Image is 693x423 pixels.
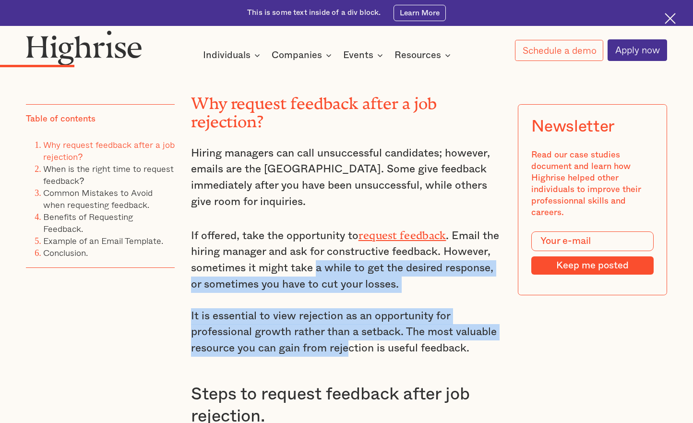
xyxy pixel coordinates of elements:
a: Apply now [608,39,667,60]
a: Benefits of Requesting Feedback. [43,210,133,235]
a: Common Mistakes to Avoid when requesting feedback. [43,186,153,211]
form: Modal Form [532,231,654,275]
div: Newsletter [532,118,615,136]
a: Learn More [394,5,445,22]
a: When is the right time to request feedback? [43,162,174,187]
a: request feedback [358,229,446,236]
div: This is some text inside of a div block. [247,8,381,18]
div: Events [343,49,373,61]
div: Individuals [203,49,263,61]
p: If offered, take the opportunity to . Email the hiring manager and ask for constructive feedback.... [191,226,502,293]
input: Keep me posted [532,256,654,275]
a: Conclusion. [43,246,88,259]
h2: Why request feedback after a job rejection? [191,90,502,127]
div: Read our case studies document and learn how Highrise helped other individuals to improve their p... [532,149,654,218]
p: It is essential to view rejection as an opportunity for professional growth rather than a setback... [191,308,502,357]
a: Schedule a demo [515,40,603,61]
a: Why request feedback after a job rejection? [43,138,175,163]
img: Cross icon [665,13,676,24]
p: Hiring managers can call unsuccessful candidates; however, emails are the [GEOGRAPHIC_DATA]. Some... [191,145,502,210]
div: Companies [272,49,335,61]
div: Resources [394,49,441,61]
div: Events [343,49,386,61]
input: Your e-mail [532,231,654,251]
a: Example of an Email Template. [43,234,163,247]
div: Table of contents [26,113,96,125]
div: Individuals [203,49,251,61]
div: Resources [394,49,454,61]
div: Companies [272,49,322,61]
img: Highrise logo [26,30,142,65]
